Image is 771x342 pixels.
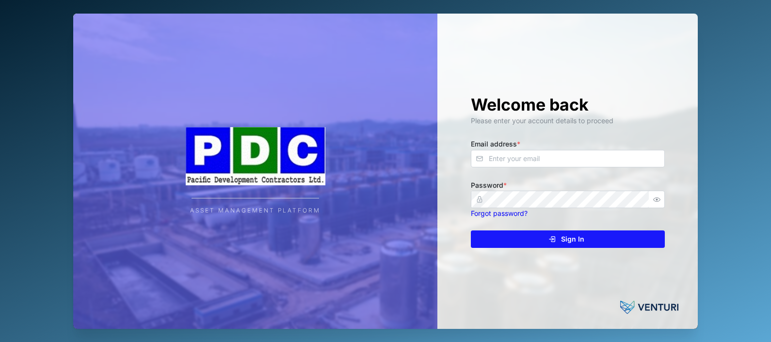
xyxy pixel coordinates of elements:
input: Enter your email [471,150,665,167]
button: Sign In [471,230,665,248]
img: Venturi [620,298,678,317]
a: Forgot password? [471,209,528,217]
label: Email address [471,139,520,149]
div: Asset Management Platform [190,206,321,215]
h1: Welcome back [471,94,665,115]
div: Please enter your account details to proceed [471,115,665,126]
label: Password [471,180,507,191]
img: Company Logo [159,127,353,185]
span: Sign In [561,231,584,247]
